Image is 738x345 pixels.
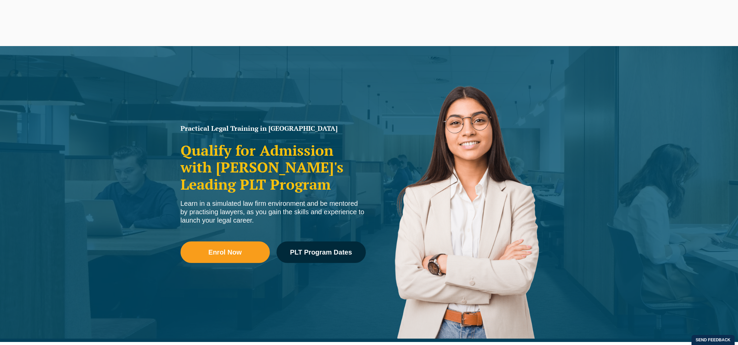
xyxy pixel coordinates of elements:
span: Enrol Now [208,249,242,256]
h1: Practical Legal Training in [GEOGRAPHIC_DATA] [181,125,366,132]
a: Enrol Now [181,241,270,263]
h2: Qualify for Admission with [PERSON_NAME]'s Leading PLT Program [181,142,366,193]
a: PLT Program Dates [277,241,366,263]
span: PLT Program Dates [290,249,352,256]
div: Learn in a simulated law firm environment and be mentored by practising lawyers, as you gain the ... [181,199,366,225]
